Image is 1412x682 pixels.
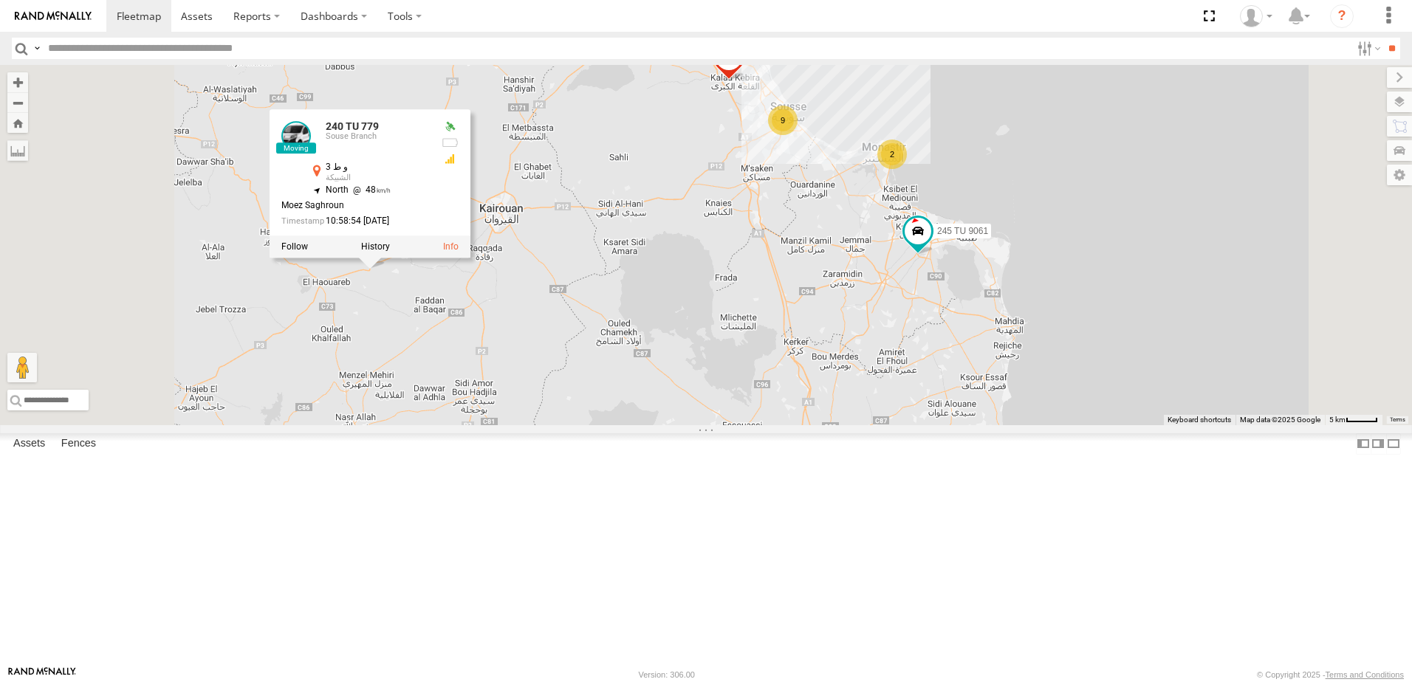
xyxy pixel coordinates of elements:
div: Date/time of location update [281,217,429,227]
div: و ط 3 [326,162,429,172]
div: 2 [877,139,907,169]
div: Valid GPS Fix [441,121,459,133]
a: 240 TU 779 [326,120,379,132]
label: Hide Summary Table [1386,433,1401,455]
div: GSM Signal = 3 [441,154,459,165]
img: rand-logo.svg [15,11,92,21]
label: Realtime tracking of Asset [281,241,308,252]
div: Version: 306.00 [639,670,695,679]
label: Fences [54,433,103,454]
label: Map Settings [1387,165,1412,185]
a: Terms [1390,417,1405,423]
button: Zoom in [7,72,28,92]
span: 245 TU 9061 [937,227,988,237]
label: Search Filter Options [1351,38,1383,59]
label: Dock Summary Table to the Left [1356,433,1371,455]
span: Map data ©2025 Google [1240,416,1320,424]
label: Dock Summary Table to the Right [1371,433,1385,455]
a: Visit our Website [8,667,76,682]
a: View Asset Details [443,241,459,252]
button: Zoom Home [7,113,28,133]
label: Assets [6,433,52,454]
button: Keyboard shortcuts [1168,415,1231,425]
div: © Copyright 2025 - [1257,670,1404,679]
div: Nejah Benkhalifa [1235,5,1278,27]
span: North [326,185,349,196]
button: Map Scale: 5 km per 40 pixels [1325,415,1382,425]
button: Drag Pegman onto the map to open Street View [7,353,37,382]
div: Souse Branch [326,133,429,142]
span: 5 km [1329,416,1346,424]
a: View Asset Details [281,121,311,151]
span: 48 [349,185,391,196]
label: View Asset History [361,241,390,252]
label: Measure [7,140,28,161]
div: 9 [768,106,798,135]
div: No battery health information received from this device. [441,137,459,149]
div: الشبيكة [326,174,429,183]
div: Moez Saghroun [281,201,429,211]
label: Search Query [31,38,43,59]
i: ? [1330,4,1354,28]
button: Zoom out [7,92,28,113]
a: Terms and Conditions [1326,670,1404,679]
